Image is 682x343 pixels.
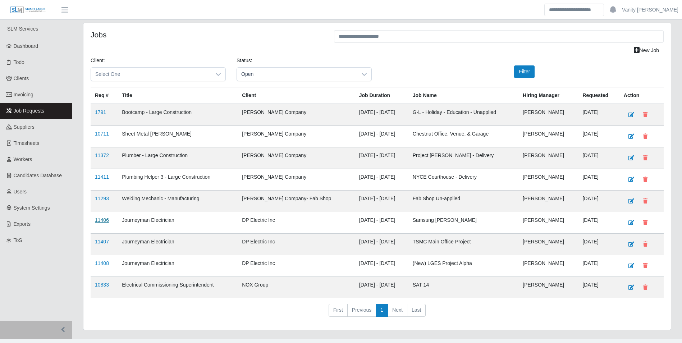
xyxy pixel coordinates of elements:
span: Select One [91,68,211,81]
td: [PERSON_NAME] [518,126,578,147]
th: Req # [91,87,118,104]
span: Suppliers [14,124,35,130]
a: Vanity [PERSON_NAME] [622,6,678,14]
th: Job Duration [355,87,408,104]
td: [PERSON_NAME] Company [238,126,355,147]
span: System Settings [14,205,50,211]
td: [PERSON_NAME] [518,255,578,277]
td: Fab Shop Un-applied [408,191,518,212]
th: Title [118,87,238,104]
a: New Job [629,44,664,57]
span: Todo [14,59,24,65]
td: [DATE] - [DATE] [355,212,408,234]
span: Candidates Database [14,173,62,178]
td: [PERSON_NAME] Company- Fab Shop [238,191,355,212]
td: Samsung [PERSON_NAME] [408,212,518,234]
th: Hiring Manager [518,87,578,104]
nav: pagination [91,304,664,323]
input: Search [544,4,604,16]
td: DP Electric Inc [238,255,355,277]
span: Clients [14,76,29,81]
td: [PERSON_NAME] Company [238,104,355,126]
td: NYCE Courthouse - Delivery [408,169,518,191]
td: [PERSON_NAME] [518,277,578,298]
td: [DATE] [578,191,619,212]
td: [DATE] - [DATE] [355,126,408,147]
td: [DATE] - [DATE] [355,191,408,212]
span: Job Requests [14,108,45,114]
th: Client [238,87,355,104]
td: [PERSON_NAME] [518,169,578,191]
span: Workers [14,156,32,162]
td: DP Electric Inc [238,212,355,234]
span: Dashboard [14,43,38,49]
td: (New) LGES Project Alpha [408,255,518,277]
button: Filter [514,65,535,78]
td: [PERSON_NAME] [518,234,578,255]
td: [PERSON_NAME] Company [238,169,355,191]
td: [DATE] [578,126,619,147]
a: 11372 [95,152,109,158]
th: Requested [578,87,619,104]
td: [DATE] - [DATE] [355,104,408,126]
td: [DATE] - [DATE] [355,147,408,169]
td: Plumbing Helper 3 - Large Construction [118,169,238,191]
td: Journeyman Electrician [118,212,238,234]
td: Welding Mechanic - Manufacturing [118,191,238,212]
td: [DATE] [578,234,619,255]
td: TSMC Main Office Project [408,234,518,255]
td: Bootcamp - Large Construction [118,104,238,126]
label: Status: [237,57,252,64]
a: 10711 [95,131,109,137]
td: NOX Group [238,277,355,298]
a: 11408 [95,260,109,266]
span: Invoicing [14,92,33,97]
img: SLM Logo [10,6,46,14]
td: Journeyman Electrician [118,255,238,277]
td: [DATE] [578,147,619,169]
td: [DATE] - [DATE] [355,277,408,298]
a: 11411 [95,174,109,180]
a: 11407 [95,239,109,244]
span: SLM Services [7,26,38,32]
span: Users [14,189,27,195]
td: G-L - Holiday - Education - Unapplied [408,104,518,126]
a: 1791 [95,109,106,115]
span: ToS [14,237,22,243]
td: Plumber - Large Construction [118,147,238,169]
span: Timesheets [14,140,40,146]
td: [DATE] - [DATE] [355,234,408,255]
td: [DATE] - [DATE] [355,255,408,277]
th: Action [619,87,664,104]
td: [PERSON_NAME] [518,104,578,126]
td: [DATE] [578,104,619,126]
a: 11406 [95,217,109,223]
h4: Jobs [91,30,323,39]
td: DP Electric Inc [238,234,355,255]
span: Open [237,68,357,81]
a: 10833 [95,282,109,288]
span: Exports [14,221,31,227]
a: 1 [376,304,388,317]
th: Job Name [408,87,518,104]
td: [DATE] [578,212,619,234]
label: Client: [91,57,105,64]
td: [DATE] [578,169,619,191]
td: [PERSON_NAME] [518,191,578,212]
td: [DATE] [578,277,619,298]
td: [DATE] - [DATE] [355,169,408,191]
td: [PERSON_NAME] [518,147,578,169]
td: [PERSON_NAME] Company [238,147,355,169]
td: Chestnut Office, Venue, & Garage [408,126,518,147]
td: [DATE] [578,255,619,277]
td: Sheet Metal [PERSON_NAME] [118,126,238,147]
td: Electrical Commissioning Superintendent [118,277,238,298]
a: 11293 [95,196,109,201]
td: Project [PERSON_NAME] - Delivery [408,147,518,169]
td: SAT 14 [408,277,518,298]
td: [PERSON_NAME] [518,212,578,234]
td: Journeyman Electrician [118,234,238,255]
